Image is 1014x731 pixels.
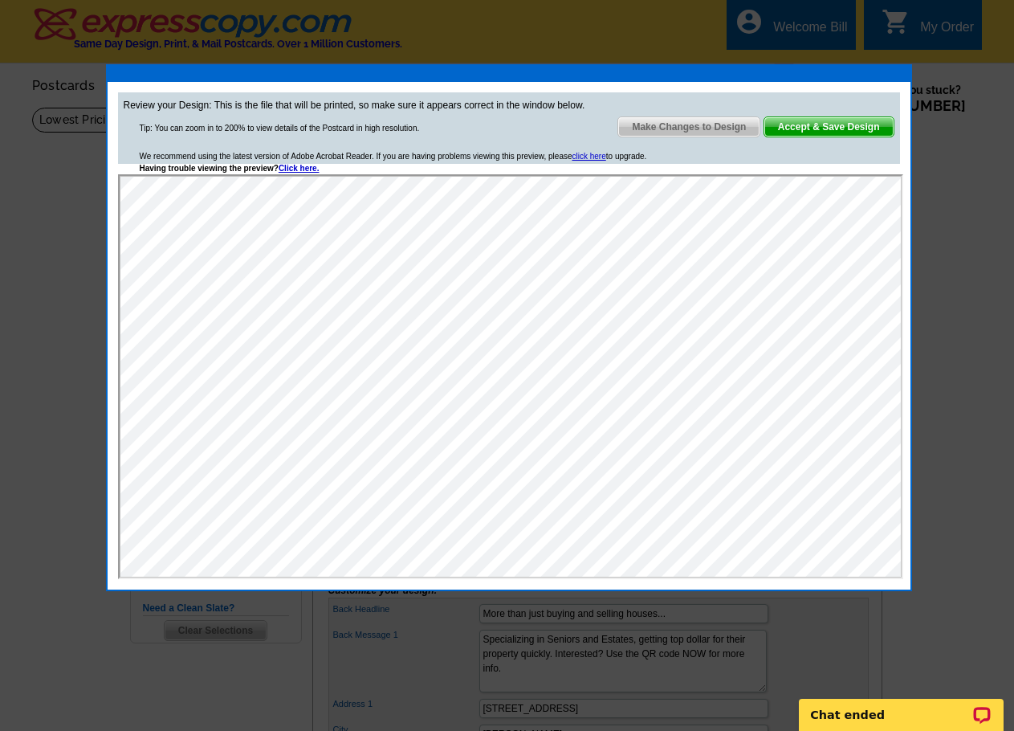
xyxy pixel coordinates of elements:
[118,92,900,164] div: Review your Design: This is the file that will be printed, so make sure it appears correct in the...
[764,116,894,137] a: Accept & Save Design
[140,164,320,173] strong: Having trouble viewing the preview?
[764,117,894,137] span: Accept & Save Design
[279,164,320,173] a: Click here.
[788,680,1014,731] iframe: LiveChat chat widget
[140,150,647,174] div: We recommend using the latest version of Adobe Acrobat Reader. If you are having problems viewing...
[618,117,759,137] span: Make Changes to Design
[572,152,606,161] a: click here
[140,122,420,134] div: Tip: You can zoom in to 200% to view details of the Postcard in high resolution.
